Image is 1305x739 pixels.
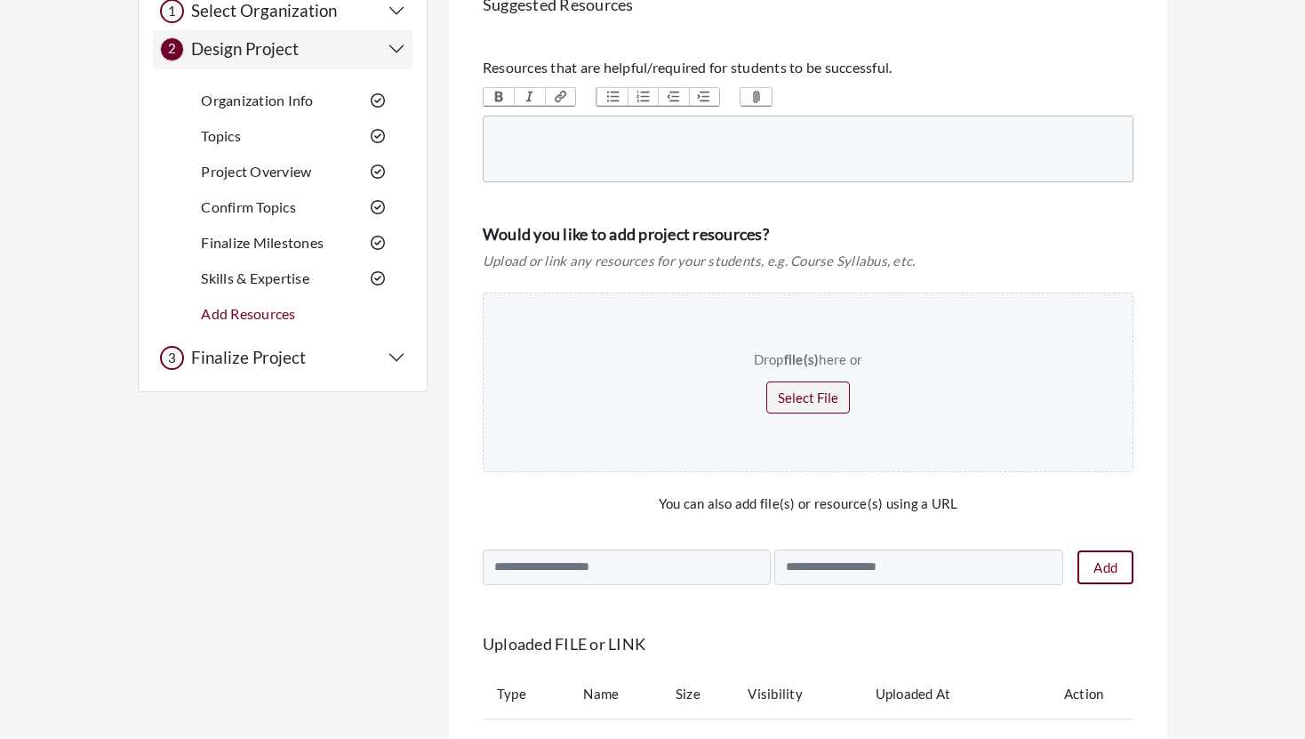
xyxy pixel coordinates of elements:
h5: Design Project [184,39,299,60]
h5: Finalize Project [184,348,306,368]
a: Topics [201,127,241,144]
h5: Select Organization [184,1,337,21]
td: Type [483,669,576,719]
a: Confirm Topics [201,198,296,215]
td: Name [576,669,669,719]
td: Uploaded At [869,669,1034,719]
div: 2 [160,37,184,61]
p: Resources that are helpful/required for students to be successful. [483,57,1133,78]
h3: Drop here or [501,351,1115,367]
button: Decrease Level [658,88,689,106]
div: 3 [160,346,184,370]
a: Add [1077,550,1133,585]
button: 3 Finalize Project [160,346,405,370]
button: Italic [514,88,545,106]
span: file(s) [784,351,820,367]
a: Project Overview [201,163,311,180]
button: Select File [766,382,850,414]
a: Skills & Expertise [201,269,309,286]
p: You can also add file(s) or resource(s) using a URL [483,494,1133,514]
button: 2 Design Project [160,37,405,61]
h4: Uploaded FILE or LINK [483,635,1133,655]
a: Organization Info [201,92,313,108]
button: Bullets [596,88,628,106]
button: Increase Level [689,88,720,106]
button: Numbers [628,88,659,106]
button: Attach Files [741,88,772,106]
td: Visibility [741,669,868,719]
td: Action [1034,669,1133,719]
button: Bold [484,88,515,106]
a: Finalize Milestones [201,234,324,251]
button: Link [545,88,576,106]
td: Size [669,669,741,719]
h4: Would you like to add project resources? [483,225,1133,245]
p: Upload or link any resources for your students, e.g. Course Syllabus, etc. [483,251,1133,271]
